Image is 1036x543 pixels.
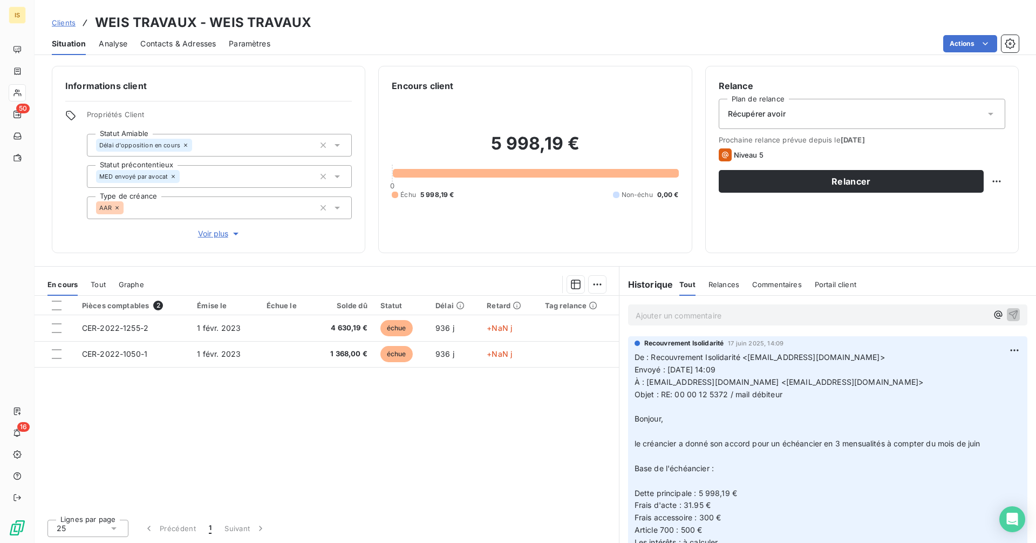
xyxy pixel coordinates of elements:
[644,338,724,348] span: Recouvrement Isolidarité
[943,35,997,52] button: Actions
[99,173,168,180] span: MED envoyé par avocat
[119,280,144,289] span: Graphe
[180,172,188,181] input: Ajouter une valeur
[99,38,127,49] span: Analyse
[752,280,802,289] span: Commentaires
[82,323,148,332] span: CER-2022-1255-2
[16,104,30,113] span: 50
[47,280,78,289] span: En cours
[267,301,306,310] div: Échue le
[9,106,25,123] a: 50
[9,519,26,537] img: Logo LeanPay
[635,365,715,374] span: Envoyé : [DATE] 14:09
[198,228,241,239] span: Voir plus
[392,79,453,92] h6: Encours client
[734,151,764,159] span: Niveau 5
[999,506,1025,532] div: Open Intercom Messenger
[99,205,112,211] span: AAR
[202,517,218,540] button: 1
[82,301,185,310] div: Pièces comptables
[17,422,30,432] span: 16
[622,190,653,200] span: Non-échu
[435,301,474,310] div: Délai
[137,517,202,540] button: Précédent
[229,38,270,49] span: Paramètres
[487,323,512,332] span: +NaN j
[635,414,663,423] span: Bonjour,
[91,280,106,289] span: Tout
[57,523,66,534] span: 25
[719,170,984,193] button: Relancer
[197,349,241,358] span: 1 févr. 2023
[420,190,454,200] span: 5 998,19 €
[635,488,737,498] span: Dette principale : 5 998,19 €
[635,390,782,399] span: Objet : RE: 00 00 12 5372 / mail débiteur
[319,301,367,310] div: Solde dû
[218,517,272,540] button: Suivant
[392,133,678,165] h2: 5 998,19 €
[728,108,786,119] span: Récupérer avoir
[400,190,416,200] span: Échu
[95,13,311,32] h3: WEIS TRAVAUX - WEIS TRAVAUX
[197,301,253,310] div: Émise le
[209,523,212,534] span: 1
[140,38,216,49] span: Contacts & Adresses
[635,525,703,534] span: Article 700 : 500 €
[87,110,352,125] span: Propriétés Client
[197,323,241,332] span: 1 févr. 2023
[380,301,422,310] div: Statut
[52,38,86,49] span: Situation
[65,79,352,92] h6: Informations client
[435,349,454,358] span: 936 j
[728,340,783,347] span: 17 juin 2025, 14:09
[380,320,413,336] span: échue
[635,352,885,362] span: De : Recouvrement Isolidarité <[EMAIL_ADDRESS][DOMAIN_NAME]>
[815,280,856,289] span: Portail client
[657,190,679,200] span: 0,00 €
[679,280,696,289] span: Tout
[319,349,367,359] span: 1 368,00 €
[390,181,394,190] span: 0
[52,17,76,28] a: Clients
[708,280,739,289] span: Relances
[124,203,132,213] input: Ajouter une valeur
[635,439,980,448] span: le créancier a donné son accord pour un échéancier en 3 mensualités à compter du mois de juin
[719,135,1005,144] span: Prochaine relance prévue depuis le
[87,228,352,240] button: Voir plus
[635,377,923,386] span: À : [EMAIL_ADDRESS][DOMAIN_NAME] <[EMAIL_ADDRESS][DOMAIN_NAME]>
[52,18,76,27] span: Clients
[719,79,1005,92] h6: Relance
[545,301,612,310] div: Tag relance
[192,140,201,150] input: Ajouter une valeur
[635,513,721,522] span: Frais accessoire : 300 €
[487,349,512,358] span: +NaN j
[635,464,714,473] span: Base de l'échéancier :
[99,142,180,148] span: Délai d'opposition en cours
[619,278,673,291] h6: Historique
[635,500,711,510] span: Frais d'acte : 31.95 €
[153,301,163,310] span: 2
[319,323,367,334] span: 4 630,19 €
[487,301,532,310] div: Retard
[380,346,413,362] span: échue
[9,6,26,24] div: IS
[435,323,454,332] span: 936 j
[841,135,865,144] span: [DATE]
[82,349,147,358] span: CER-2022-1050-1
